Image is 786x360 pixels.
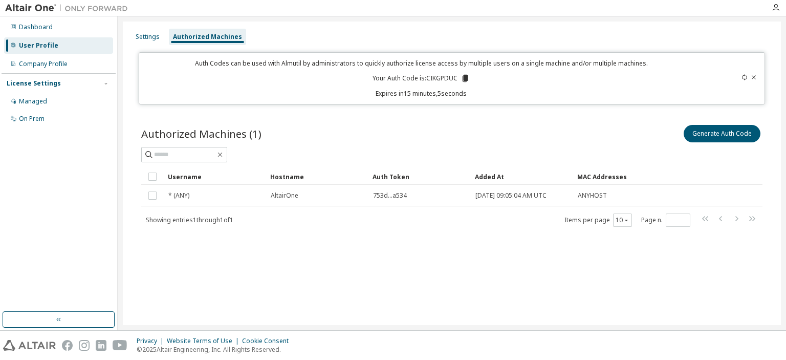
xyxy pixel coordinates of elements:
[578,192,607,200] span: ANYHOST
[167,337,242,345] div: Website Terms of Use
[242,337,295,345] div: Cookie Consent
[475,168,569,185] div: Added At
[616,216,629,224] button: 10
[270,168,364,185] div: Hostname
[146,216,233,224] span: Showing entries 1 through 1 of 1
[136,33,160,41] div: Settings
[3,340,56,351] img: altair_logo.svg
[373,192,407,200] span: 753d...a534
[19,60,68,68] div: Company Profile
[137,337,167,345] div: Privacy
[62,340,73,351] img: facebook.svg
[373,74,470,83] p: Your Auth Code is: CIKGPDUC
[5,3,133,13] img: Altair One
[577,168,655,185] div: MAC Addresses
[145,59,697,68] p: Auth Codes can be used with Almutil by administrators to quickly authorize license access by mult...
[96,340,106,351] img: linkedin.svg
[373,168,467,185] div: Auth Token
[137,345,295,354] p: © 2025 Altair Engineering, Inc. All Rights Reserved.
[19,41,58,50] div: User Profile
[145,89,697,98] p: Expires in 15 minutes, 5 seconds
[7,79,61,88] div: License Settings
[19,97,47,105] div: Managed
[475,192,547,200] span: [DATE] 09:05:04 AM UTC
[168,168,262,185] div: Username
[641,214,690,227] span: Page n.
[141,126,261,141] span: Authorized Machines (1)
[271,192,298,200] span: AltairOne
[19,115,45,123] div: On Prem
[684,125,760,142] button: Generate Auth Code
[173,33,242,41] div: Authorized Machines
[113,340,127,351] img: youtube.svg
[168,192,189,200] span: * (ANY)
[19,23,53,31] div: Dashboard
[564,214,632,227] span: Items per page
[79,340,90,351] img: instagram.svg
